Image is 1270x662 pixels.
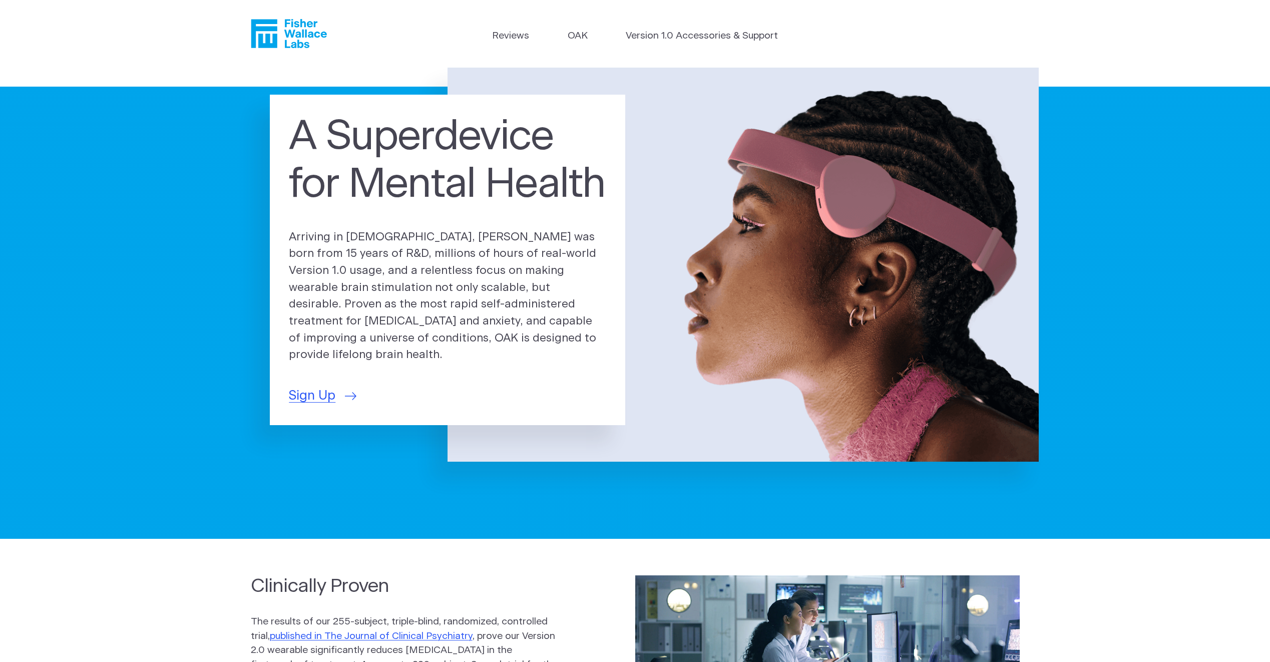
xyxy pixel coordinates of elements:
[270,631,473,641] a: published in The Journal of Clinical Psychiatry
[289,229,606,364] p: Arriving in [DEMOGRAPHIC_DATA], [PERSON_NAME] was born from 15 years of R&D, millions of hours of...
[289,386,356,406] a: Sign Up
[251,573,558,599] h2: Clinically Proven
[289,386,335,406] span: Sign Up
[626,29,778,44] a: Version 1.0 Accessories & Support
[568,29,588,44] a: OAK
[492,29,529,44] a: Reviews
[289,114,606,209] h1: A Superdevice for Mental Health
[251,19,327,48] a: Fisher Wallace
